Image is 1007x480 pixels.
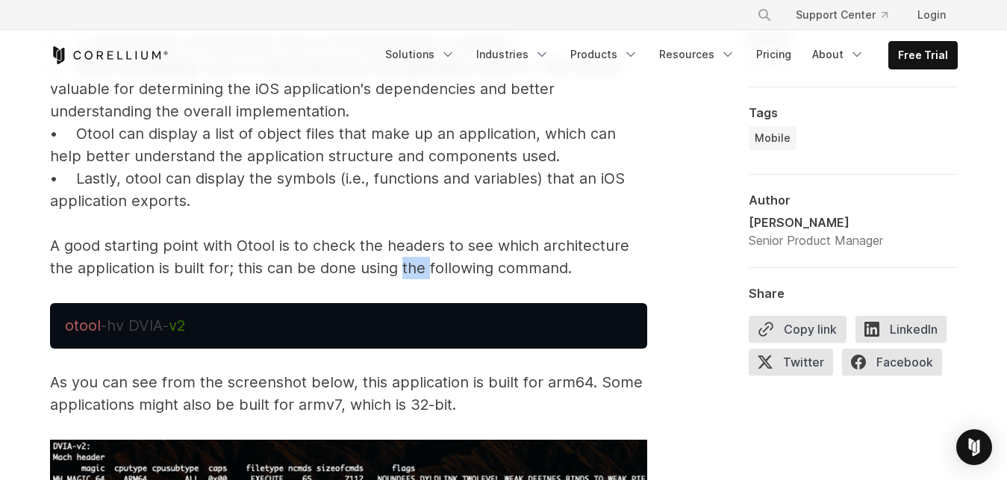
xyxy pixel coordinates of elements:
[50,46,169,64] a: Corellium Home
[749,126,796,150] a: Mobile
[749,316,847,343] button: Copy link
[739,1,958,28] div: Navigation Menu
[749,231,883,249] div: Senior Product Manager
[749,349,842,381] a: Twitter
[376,41,958,69] div: Navigation Menu
[749,193,958,208] div: Author
[169,317,185,334] span: v2
[803,41,873,68] a: About
[650,41,744,68] a: Resources
[749,286,958,301] div: Share
[784,1,900,28] a: Support Center
[747,41,800,68] a: Pricing
[749,105,958,120] div: Tags
[101,317,169,334] span: -hv DVIA-
[50,371,647,416] p: As you can see from the screenshot below, this application is built for arm64. Some applications ...
[749,213,883,231] div: [PERSON_NAME]
[751,1,778,28] button: Search
[561,41,647,68] a: Products
[956,429,992,465] div: Open Intercom Messenger
[842,349,951,381] a: Facebook
[855,316,947,343] span: LinkedIn
[755,131,791,146] span: Mobile
[905,1,958,28] a: Login
[889,42,957,69] a: Free Trial
[376,41,464,68] a: Solutions
[855,316,955,349] a: LinkedIn
[749,349,833,375] span: Twitter
[842,349,942,375] span: Facebook
[467,41,558,68] a: Industries
[65,317,101,334] span: otool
